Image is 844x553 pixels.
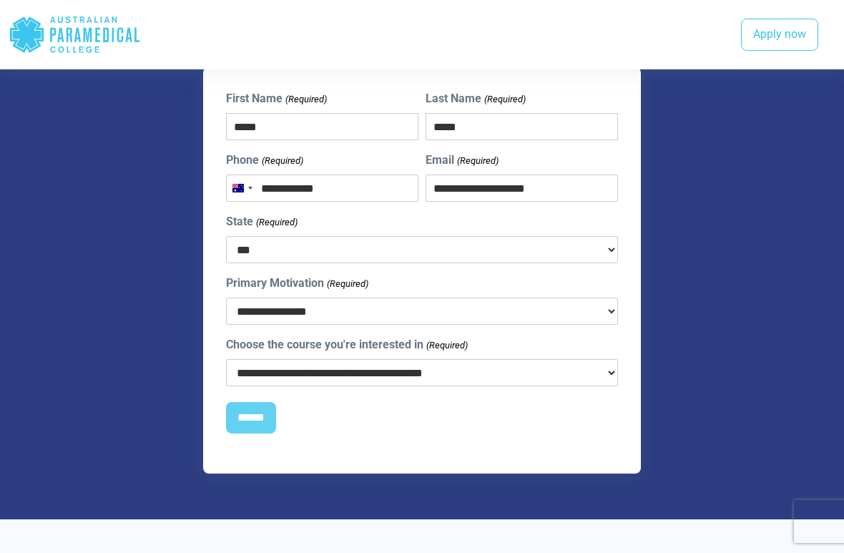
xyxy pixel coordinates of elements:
[483,92,526,107] span: (Required)
[255,215,298,230] span: (Required)
[260,154,303,168] span: (Required)
[325,277,368,291] span: (Required)
[425,338,468,353] span: (Required)
[226,90,326,107] label: First Name
[226,275,368,292] label: Primary Motivation
[227,175,257,201] button: Selected country
[226,336,467,353] label: Choose the course you're interested in
[426,152,498,169] label: Email
[9,11,141,58] div: Australian Paramedical College
[456,154,499,168] span: (Required)
[741,19,818,52] a: Apply now
[426,90,525,107] label: Last Name
[284,92,327,107] span: (Required)
[226,152,303,169] label: Phone
[226,213,297,230] label: State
